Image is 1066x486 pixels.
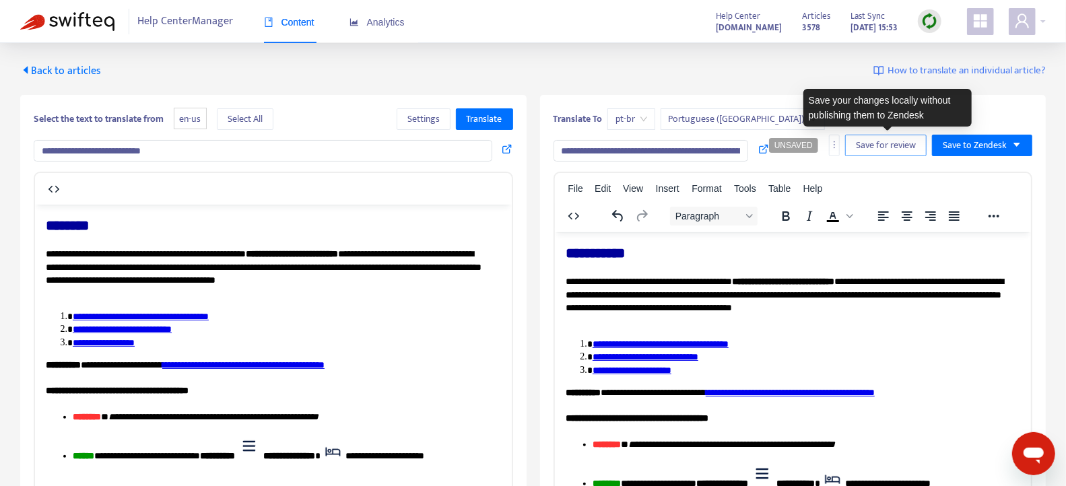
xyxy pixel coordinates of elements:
[20,65,31,75] span: caret-left
[174,108,207,130] span: en-us
[802,9,830,24] span: Articles
[630,207,653,225] button: Redo
[821,207,855,225] div: Text color Black
[1014,13,1030,29] span: user
[851,9,885,24] span: Last Sync
[830,140,839,149] span: more
[669,207,757,225] button: Block Paragraph
[919,207,941,225] button: Align right
[871,207,894,225] button: Align left
[606,207,629,225] button: Undo
[873,65,884,76] img: image-link
[803,89,972,127] div: Save your changes locally without publishing them to Zendesk
[856,138,916,153] span: Save for review
[34,111,164,127] b: Select the text to translate from
[554,111,603,127] b: Translate To
[656,183,679,194] span: Insert
[228,112,263,127] span: Select All
[1012,140,1022,149] span: caret-down
[845,135,927,156] button: Save for review
[217,108,273,130] button: Select All
[829,135,840,156] button: more
[768,183,791,194] span: Table
[716,20,782,35] a: [DOMAIN_NAME]
[982,207,1005,225] button: Reveal or hide additional toolbar items
[456,108,513,130] button: Translate
[873,63,1046,79] a: How to translate an individual article?
[803,183,823,194] span: Help
[774,207,797,225] button: Bold
[407,112,440,127] span: Settings
[623,183,643,194] span: View
[568,183,583,194] span: File
[264,17,314,28] span: Content
[774,141,813,150] span: UNSAVED
[1012,432,1055,475] iframe: Button to launch messaging window
[895,207,918,225] button: Align center
[349,17,405,28] span: Analytics
[972,13,989,29] span: appstore
[797,207,820,225] button: Italic
[675,211,741,221] span: Paragraph
[138,9,234,34] span: Help Center Manager
[615,109,647,129] span: pt-br
[802,20,820,35] strong: 3578
[942,207,965,225] button: Justify
[595,183,611,194] span: Edit
[716,9,760,24] span: Help Center
[669,109,817,129] span: Portuguese (Brazil)
[921,13,938,30] img: sync.dc5367851b00ba804db3.png
[851,20,898,35] strong: [DATE] 15:53
[943,138,1007,153] span: Save to Zendesk
[264,18,273,27] span: book
[349,18,359,27] span: area-chart
[734,183,756,194] span: Tools
[692,183,721,194] span: Format
[888,63,1046,79] span: How to translate an individual article?
[467,112,502,127] span: Translate
[20,62,101,80] span: Back to articles
[20,12,114,31] img: Swifteq
[932,135,1032,156] button: Save to Zendeskcaret-down
[397,108,451,130] button: Settings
